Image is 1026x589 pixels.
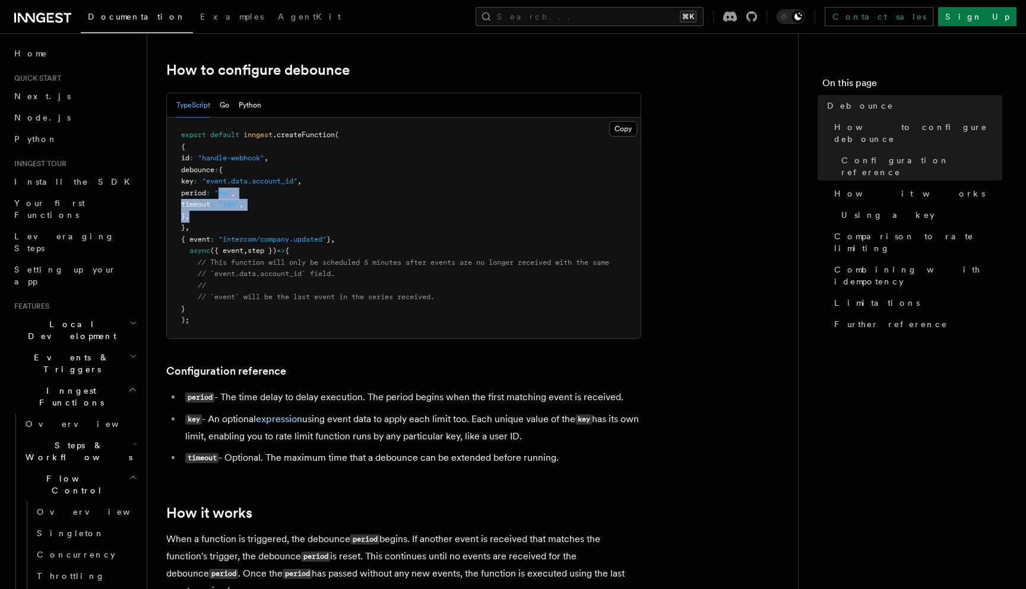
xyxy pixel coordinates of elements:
[14,198,85,220] span: Your first Functions
[14,232,115,253] span: Leveraging Steps
[837,204,1002,226] a: Using a key
[9,107,140,128] a: Node.js
[822,95,1002,116] a: Debounce
[200,12,264,21] span: Examples
[283,569,312,579] code: period
[9,351,129,375] span: Events & Triggers
[9,171,140,192] a: Install the SDK
[829,226,1002,259] a: Comparison to rate limiting
[21,413,140,435] a: Overview
[14,265,116,286] span: Setting up your app
[198,281,206,290] span: //
[218,166,223,174] span: {
[210,200,214,208] span: :
[827,100,894,112] span: Debounce
[210,235,214,243] span: :
[271,4,348,32] a: AgentKit
[9,385,128,408] span: Inngest Functions
[834,318,948,330] span: Further reference
[181,200,210,208] span: timeout
[476,7,704,26] button: Search...⌘K
[777,9,805,24] button: Toggle dark mode
[829,313,1002,335] a: Further reference
[9,380,140,413] button: Inngest Functions
[829,116,1002,150] a: How to configure debounce
[181,212,185,220] span: }
[198,258,609,267] span: // This function will only be scheduled 5 minutes after events are no longer received with the same
[210,131,239,139] span: default
[239,200,243,208] span: ,
[32,522,140,544] a: Singleton
[81,4,193,33] a: Documentation
[9,347,140,380] button: Events & Triggers
[9,43,140,64] a: Home
[193,4,271,32] a: Examples
[189,246,210,255] span: async
[214,166,218,174] span: :
[181,316,189,324] span: );
[9,313,140,347] button: Local Development
[327,235,331,243] span: }
[218,235,327,243] span: "intercom/company.updated"
[9,318,129,342] span: Local Development
[14,177,137,186] span: Install the SDK
[185,212,189,220] span: ,
[256,413,302,425] a: expression
[609,121,637,137] button: Copy
[9,259,140,292] a: Setting up your app
[21,439,132,463] span: Steps & Workflows
[181,177,194,185] span: key
[181,166,214,174] span: debounce
[834,188,985,199] span: How it works
[32,501,140,522] a: Overview
[834,121,1002,145] span: How to configure debounce
[210,246,243,255] span: ({ event
[243,246,248,255] span: ,
[9,74,61,83] span: Quick start
[231,189,235,197] span: ,
[26,419,148,429] span: Overview
[209,569,238,579] code: period
[181,235,210,243] span: { event
[181,223,185,232] span: }
[166,363,286,379] a: Configuration reference
[297,177,302,185] span: ,
[185,392,214,403] code: period
[181,131,206,139] span: export
[198,270,335,278] span: // `event.data.account_id` field.
[834,230,1002,254] span: Comparison to rate limiting
[32,544,140,565] a: Concurrency
[9,85,140,107] a: Next.js
[32,565,140,587] a: Throttling
[243,131,273,139] span: inngest
[829,183,1002,204] a: How it works
[181,154,189,162] span: id
[285,246,289,255] span: {
[829,259,1002,292] a: Combining with idempotency
[14,134,58,144] span: Python
[14,113,71,122] span: Node.js
[575,414,592,425] code: key
[176,93,210,118] button: TypeScript
[202,177,297,185] span: "event.data.account_id"
[9,226,140,259] a: Leveraging Steps
[278,12,341,21] span: AgentKit
[88,12,186,21] span: Documentation
[181,189,206,197] span: period
[822,76,1002,95] h4: On this page
[335,131,339,139] span: (
[350,534,379,544] code: period
[14,91,71,101] span: Next.js
[277,246,285,255] span: =>
[331,235,335,243] span: ,
[181,305,185,313] span: }
[9,192,140,226] a: Your first Functions
[185,453,218,463] code: timeout
[194,177,198,185] span: :
[182,411,641,445] li: - An optional using event data to apply each limit too. Each unique value of the has its own limi...
[841,209,935,221] span: Using a key
[220,93,229,118] button: Go
[218,200,239,208] span: "10m"
[189,154,194,162] span: :
[182,449,641,467] li: - Optional. The maximum time that a debounce can be extended before running.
